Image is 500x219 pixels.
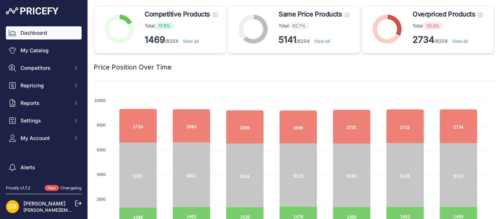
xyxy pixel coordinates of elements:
p: Total [279,22,349,30]
button: Reports [6,97,82,110]
span: Competitive Products [145,9,210,19]
span: Settings [20,117,68,124]
span: 17.9% [155,22,174,30]
span: My Account [20,135,68,142]
h2: Price Position Over Time [94,62,172,72]
strong: 2734 [413,34,434,45]
img: Pricefy Logo [6,7,59,15]
button: Settings [6,114,82,127]
a: My Catalog [6,44,82,57]
tspan: 4000 [97,172,105,177]
span: Reports [20,99,68,107]
p: /8204 [279,34,349,46]
span: 62.7% [289,22,309,30]
strong: 1469 [145,34,165,45]
tspan: 8000 [97,123,105,127]
tspan: 10000 [94,98,106,103]
a: View all [452,38,468,44]
tspan: 2000 [97,197,105,201]
a: Alerts [6,161,82,174]
span: 33.3% [423,22,443,30]
a: Changelog [60,185,82,190]
a: View all [183,38,199,44]
a: [PERSON_NAME] [23,200,66,207]
p: /8204 [145,34,217,46]
div: Pricefy v1.7.2 [6,185,30,191]
button: My Account [6,132,82,145]
span: Repricing [20,82,68,89]
button: Repricing [6,79,82,92]
p: Total [145,22,217,30]
nav: Sidebar [6,26,82,202]
span: New [45,185,59,191]
a: Dashboard [6,26,82,39]
span: Overpriced Products [413,9,475,19]
span: Same Price Products [279,9,342,19]
tspan: 6000 [97,148,105,152]
strong: 5141 [279,34,296,45]
span: Competitors [20,64,68,72]
a: [PERSON_NAME][EMAIL_ADDRESS][DOMAIN_NAME] [23,207,136,213]
p: /8204 [413,34,482,46]
button: Competitors [6,61,82,75]
a: View all [314,38,330,44]
p: Total [413,22,482,30]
